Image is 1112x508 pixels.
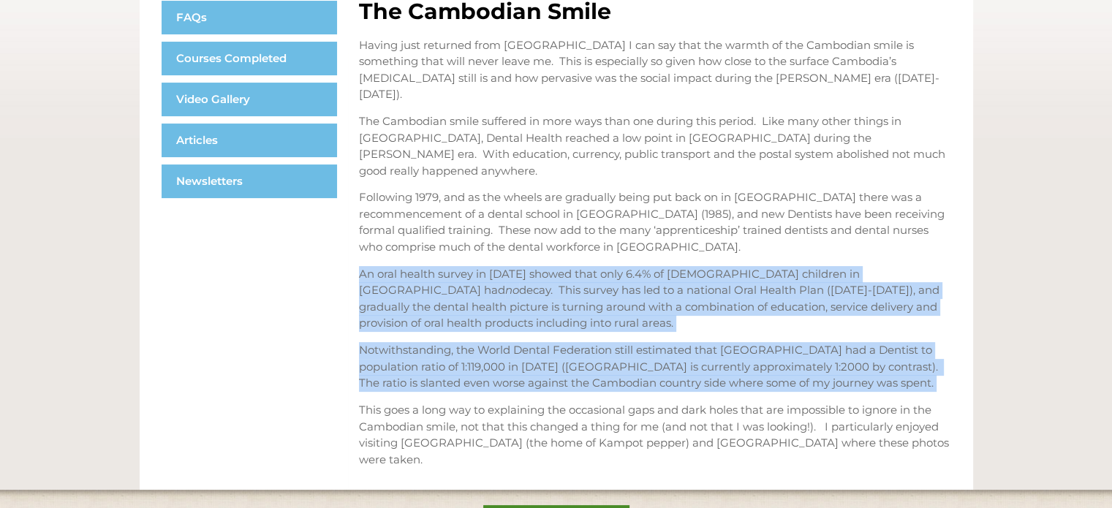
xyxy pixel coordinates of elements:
p: The Cambodian smile suffered in more ways than one during this period. Like many other things in ... [359,113,951,179]
a: Courses Completed [162,42,337,75]
h1: The Cambodian Smile [359,1,951,23]
a: Newsletters [162,164,337,198]
p: An oral health survey in [DATE] showed that only 6.4% of [DEMOGRAPHIC_DATA] children in [GEOGRAPH... [359,266,951,332]
a: Articles [162,124,337,157]
p: Following 1979, and as the wheels are gradually being put back on in [GEOGRAPHIC_DATA] there was ... [359,189,951,255]
p: Having just returned from [GEOGRAPHIC_DATA] I can say that the warmth of the Cambodian smile is s... [359,37,951,103]
a: Video Gallery [162,83,337,116]
a: FAQs [162,1,337,34]
p: This goes a long way to explaining the occasional gaps and dark holes that are impossible to igno... [359,402,951,468]
nav: Menu [162,1,337,198]
p: Notwithstanding, the World Dental Federation still estimated that [GEOGRAPHIC_DATA] had a Dentist... [359,342,951,392]
em: no [505,283,519,297]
